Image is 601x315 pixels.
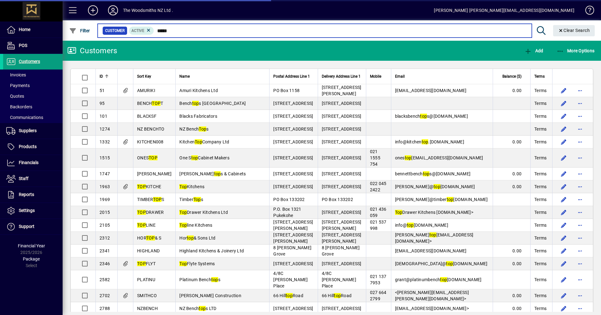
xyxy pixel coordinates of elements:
[534,209,547,215] span: Terms
[559,233,569,243] button: Edit
[137,210,146,215] em: TOP
[100,155,110,160] span: 1515
[575,153,585,163] button: More options
[179,184,204,189] span: Kitchens
[137,235,161,240] span: HOR & S
[273,197,305,202] span: PO Box 133202
[100,210,110,215] span: 2015
[493,302,530,315] td: 0.00
[493,168,530,180] td: 0.00
[214,171,221,176] em: top
[179,101,246,106] span: Bench s [GEOGRAPHIC_DATA]
[559,137,569,147] button: Edit
[534,248,547,254] span: Terms
[137,73,151,80] span: Sort Key
[575,220,585,230] button: More options
[559,246,569,256] button: Edit
[493,84,530,97] td: 0.00
[137,114,157,119] span: BLACKSF
[100,293,110,298] span: 2702
[273,245,311,256] span: 8 [PERSON_NAME] Grove
[370,73,387,80] div: Mobile
[179,261,187,266] em: Top
[179,210,187,215] em: Top
[152,101,161,106] em: TOP
[322,293,352,298] span: 66 Hill Road
[322,306,362,311] span: [STREET_ADDRESS]
[395,277,482,282] span: grant@platinumbench [DOMAIN_NAME]
[137,223,156,228] span: LINE
[322,101,362,106] span: [STREET_ADDRESS]
[273,271,308,288] span: 4/8C [PERSON_NAME] Place
[493,257,530,270] td: 0.00
[105,28,125,34] span: Customer
[322,184,362,189] span: [STREET_ADDRESS]
[559,124,569,134] button: Edit
[322,85,362,96] span: [STREET_ADDRESS][PERSON_NAME]
[395,197,488,202] span: [PERSON_NAME]@timber [DOMAIN_NAME]
[3,203,63,219] a: Settings
[3,112,63,123] a: Communications
[3,101,63,112] a: Backorders
[100,306,110,311] span: 2788
[100,261,110,266] span: 2346
[322,219,362,231] span: [STREET_ADDRESS][PERSON_NAME]
[6,104,32,109] span: Backorders
[3,22,63,38] a: Home
[137,88,155,93] span: AMURIKI
[19,208,35,213] span: Settings
[322,197,353,202] span: PO Box 133202
[493,245,530,257] td: 0.00
[3,139,63,155] a: Products
[273,232,313,244] span: [STREET_ADDRESS][PERSON_NAME]
[559,111,569,121] button: Edit
[370,219,387,231] span: 021 537 998
[559,169,569,179] button: Edit
[420,114,427,119] em: top
[137,171,172,176] span: [PERSON_NAME]
[179,184,187,189] em: Top
[19,43,27,48] span: POS
[195,139,202,144] em: Top
[322,271,356,288] span: 4/8C [PERSON_NAME] Place
[100,127,110,132] span: 1274
[67,46,117,56] div: Customers
[83,5,103,16] button: Add
[446,261,453,266] em: top
[273,73,310,80] span: Postal Address Line 1
[395,210,403,215] em: Top
[69,28,90,33] span: Filter
[100,235,110,240] span: 2312
[273,293,303,298] span: 66 Hill Road
[19,27,30,32] span: Home
[322,73,361,80] span: Delivery Address Line 1
[179,88,218,93] span: Amuri Kitchens Ltd
[370,274,387,285] span: 021 137 7953
[322,155,362,160] span: [STREET_ADDRESS]
[3,171,63,187] a: Staff
[23,256,40,261] span: Package
[534,235,547,241] span: Terms
[534,305,547,312] span: Terms
[179,277,220,282] span: Platinum Bench s
[497,73,527,80] div: Balance ($)
[100,197,110,202] span: 1969
[395,171,471,176] span: bennettbench s@[DOMAIN_NAME]
[19,160,39,165] span: Financials
[575,207,585,217] button: More options
[273,219,313,231] span: [STREET_ADDRESS][PERSON_NAME]
[575,275,585,285] button: More options
[179,223,187,228] em: Top
[493,136,530,148] td: 0.00
[559,194,569,204] button: Edit
[534,276,547,283] span: Terms
[370,149,380,167] span: 021 1555 754
[395,232,474,244] span: [PERSON_NAME] [EMAIL_ADDRESS][DOMAIN_NAME]>
[575,246,585,256] button: More options
[19,192,34,197] span: Reports
[534,155,547,161] span: Terms
[534,139,547,145] span: Terms
[153,197,162,202] em: TOP
[558,28,590,33] span: Clear Search
[137,197,164,202] span: TIMBER S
